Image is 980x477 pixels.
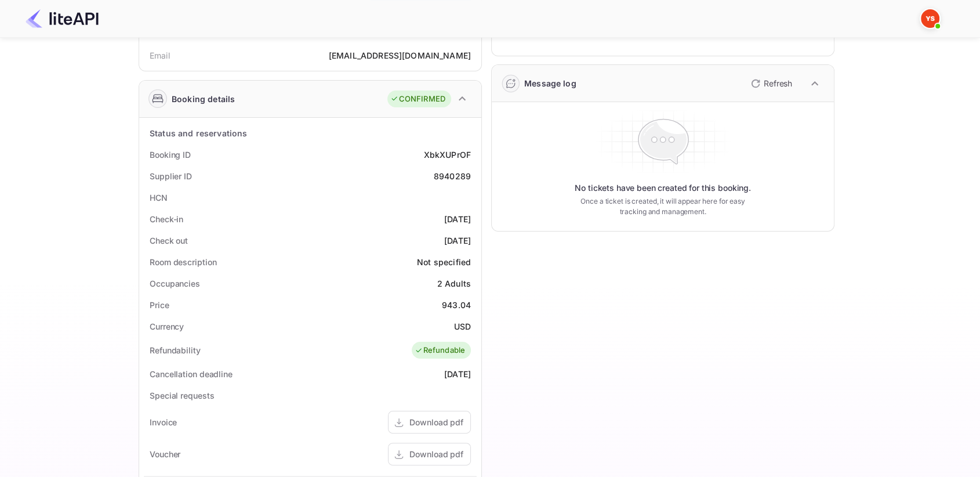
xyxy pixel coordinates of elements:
[150,234,188,247] div: Check out
[150,416,177,428] div: Invoice
[744,74,797,93] button: Refresh
[390,93,445,105] div: CONFIRMED
[417,256,471,268] div: Not specified
[150,344,201,356] div: Refundability
[409,448,463,460] div: Download pdf
[409,416,463,428] div: Download pdf
[172,93,235,105] div: Booking details
[442,299,471,311] div: 943.04
[150,127,247,139] div: Status and reservations
[150,448,180,460] div: Voucher
[150,170,192,182] div: Supplier ID
[575,182,751,194] p: No tickets have been created for this booking.
[150,299,169,311] div: Price
[150,277,200,290] div: Occupancies
[150,191,168,204] div: HCN
[921,9,939,28] img: Yandex Support
[150,389,214,402] div: Special requests
[444,234,471,247] div: [DATE]
[444,368,471,380] div: [DATE]
[764,77,792,89] p: Refresh
[150,256,216,268] div: Room description
[524,77,576,89] div: Message log
[150,149,191,161] div: Booking ID
[26,9,99,28] img: LiteAPI Logo
[454,320,471,333] div: USD
[150,368,233,380] div: Cancellation deadline
[150,320,184,333] div: Currency
[571,196,754,217] p: Once a ticket is created, it will appear here for easy tracking and management.
[329,49,471,62] div: [EMAIL_ADDRESS][DOMAIN_NAME]
[424,149,471,161] div: XbkXUPrOF
[444,213,471,225] div: [DATE]
[150,49,170,62] div: Email
[415,345,466,356] div: Refundable
[150,213,183,225] div: Check-in
[437,277,471,290] div: 2 Adults
[434,170,471,182] div: 8940289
